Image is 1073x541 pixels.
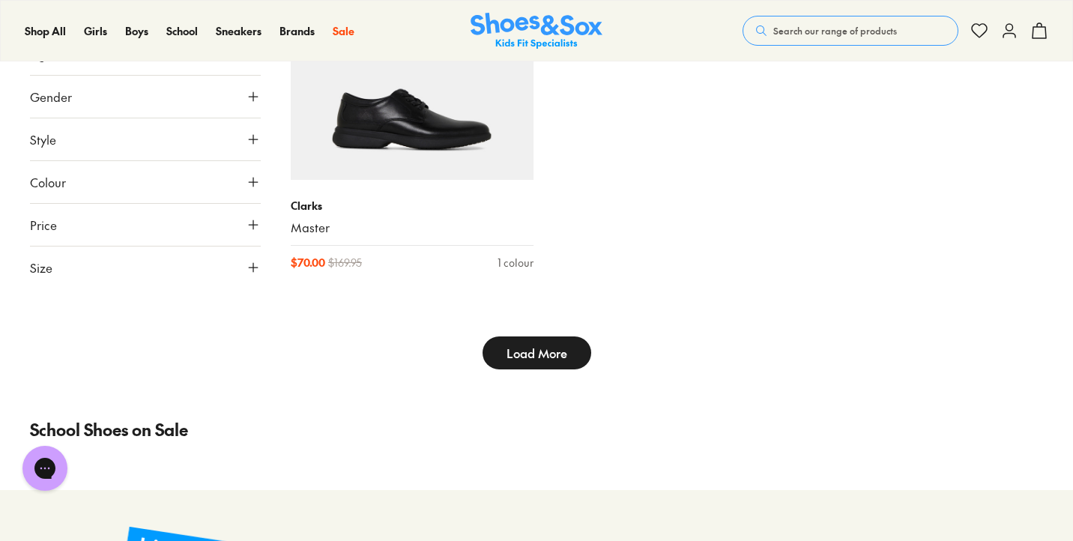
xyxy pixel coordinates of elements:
[471,13,602,49] img: SNS_Logo_Responsive.svg
[166,23,198,38] span: School
[25,23,66,39] a: Shop All
[30,88,72,106] span: Gender
[125,23,148,39] a: Boys
[30,259,52,276] span: Size
[15,441,75,496] iframe: Gorgias live chat messenger
[279,23,315,38] span: Brands
[328,255,362,270] span: $ 169.95
[216,23,262,39] a: Sneakers
[30,161,261,203] button: Colour
[291,198,534,214] p: Clarks
[30,118,261,160] button: Style
[84,23,107,39] a: Girls
[743,16,958,46] button: Search our range of products
[333,23,354,38] span: Sale
[291,255,325,270] span: $ 70.00
[125,23,148,38] span: Boys
[333,23,354,39] a: Sale
[773,24,897,37] span: Search our range of products
[471,13,602,49] a: Shoes & Sox
[30,173,66,191] span: Colour
[30,216,57,234] span: Price
[30,417,1043,442] p: School Shoes on Sale
[291,220,534,236] a: Master
[216,23,262,38] span: Sneakers
[483,336,591,369] button: Load More
[30,130,56,148] span: Style
[30,76,261,118] button: Gender
[507,344,567,362] span: Load More
[498,255,534,270] div: 1 colour
[279,23,315,39] a: Brands
[30,247,261,288] button: Size
[30,204,261,246] button: Price
[84,23,107,38] span: Girls
[25,23,66,38] span: Shop All
[166,23,198,39] a: School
